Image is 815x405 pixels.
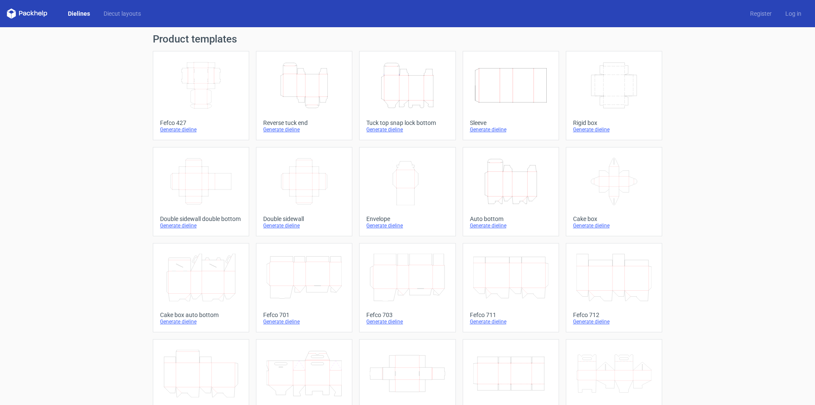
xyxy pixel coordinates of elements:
div: Generate dieline [573,318,655,325]
a: Cake box auto bottomGenerate dieline [153,243,249,332]
a: Double sidewall double bottomGenerate dieline [153,147,249,236]
a: Fefco 427Generate dieline [153,51,249,140]
a: Rigid boxGenerate dieline [566,51,662,140]
div: Fefco 711 [470,312,552,318]
div: Fefco 712 [573,312,655,318]
div: Cake box [573,215,655,222]
a: Diecut layouts [97,9,148,18]
div: Double sidewall double bottom [160,215,242,222]
div: Tuck top snap lock bottom [366,119,448,126]
div: Auto bottom [470,215,552,222]
div: Fefco 703 [366,312,448,318]
a: Tuck top snap lock bottomGenerate dieline [359,51,455,140]
a: Dielines [61,9,97,18]
div: Generate dieline [366,126,448,133]
div: Generate dieline [263,222,345,229]
h1: Product templates [153,34,662,44]
div: Double sidewall [263,215,345,222]
div: Fefco 701 [263,312,345,318]
a: Register [743,9,778,18]
a: Fefco 701Generate dieline [256,243,352,332]
a: EnvelopeGenerate dieline [359,147,455,236]
div: Rigid box [573,119,655,126]
a: Reverse tuck endGenerate dieline [256,51,352,140]
a: Fefco 712Generate dieline [566,243,662,332]
div: Generate dieline [263,318,345,325]
div: Generate dieline [573,222,655,229]
a: Auto bottomGenerate dieline [463,147,559,236]
a: Fefco 711Generate dieline [463,243,559,332]
div: Reverse tuck end [263,119,345,126]
a: Cake boxGenerate dieline [566,147,662,236]
div: Generate dieline [263,126,345,133]
div: Fefco 427 [160,119,242,126]
a: SleeveGenerate dieline [463,51,559,140]
div: Generate dieline [366,222,448,229]
div: Generate dieline [160,126,242,133]
div: Generate dieline [470,318,552,325]
div: Sleeve [470,119,552,126]
div: Generate dieline [470,126,552,133]
a: Log in [778,9,808,18]
div: Generate dieline [573,126,655,133]
div: Generate dieline [160,318,242,325]
div: Generate dieline [160,222,242,229]
div: Cake box auto bottom [160,312,242,318]
div: Envelope [366,215,448,222]
a: Double sidewallGenerate dieline [256,147,352,236]
div: Generate dieline [366,318,448,325]
a: Fefco 703Generate dieline [359,243,455,332]
div: Generate dieline [470,222,552,229]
